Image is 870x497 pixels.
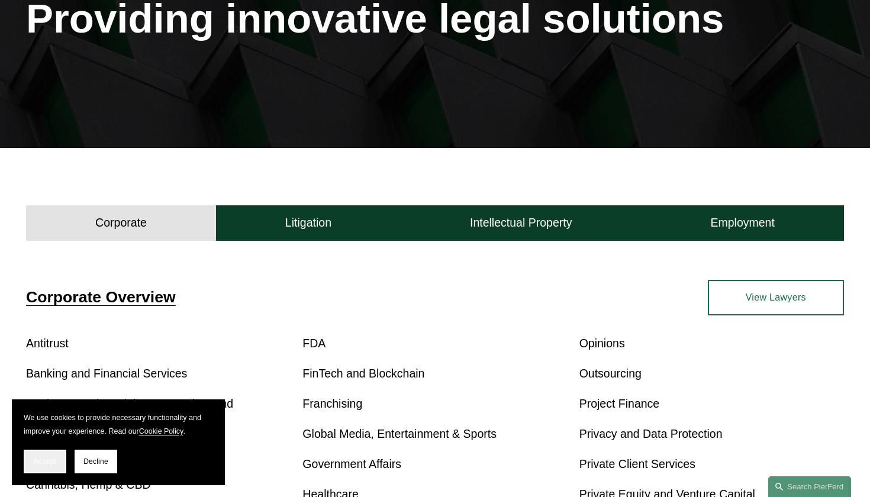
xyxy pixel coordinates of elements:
h4: Litigation [285,215,331,230]
a: Outsourcing [579,367,642,380]
a: Cannabis, Hemp & CBD [26,478,150,491]
a: Opinions [579,337,625,350]
span: Decline [83,457,108,466]
a: Project Finance [579,397,660,410]
a: Privacy and Data Protection [579,427,723,440]
a: Government Affairs [302,457,401,470]
a: Global Media, Entertainment & Sports [302,427,497,440]
a: Bankruptcy, Financial Restructuring, and Reorganization [26,397,233,431]
button: Decline [75,450,117,473]
span: Accept [34,457,56,466]
a: Search this site [768,476,851,497]
p: We use cookies to provide necessary functionality and improve your experience. Read our . [24,411,213,438]
a: View Lawyers [708,280,844,315]
a: FDA [302,337,326,350]
a: FinTech and Blockchain [302,367,424,380]
a: Banking and Financial Services [26,367,187,380]
section: Cookie banner [12,399,225,485]
a: Private Client Services [579,457,695,470]
a: Cookie Policy [139,427,183,435]
button: Accept [24,450,66,473]
h4: Corporate [95,215,147,230]
a: Antitrust [26,337,69,350]
a: Franchising [302,397,362,410]
h4: Employment [710,215,774,230]
h4: Intellectual Property [470,215,572,230]
a: Corporate Overview [26,288,176,306]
